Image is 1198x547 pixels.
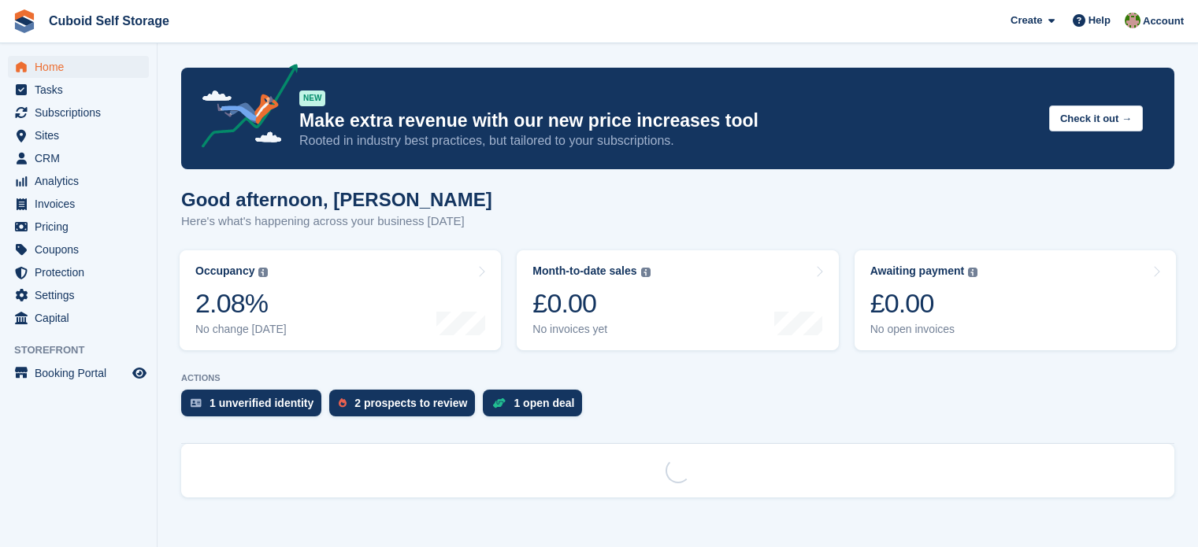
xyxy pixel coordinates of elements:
[870,287,978,320] div: £0.00
[870,323,978,336] div: No open invoices
[180,250,501,350] a: Occupancy 2.08% No change [DATE]
[532,323,650,336] div: No invoices yet
[35,79,129,101] span: Tasks
[181,189,492,210] h1: Good afternoon, [PERSON_NAME]
[299,109,1037,132] p: Make extra revenue with our new price increases tool
[532,287,650,320] div: £0.00
[8,170,149,192] a: menu
[188,64,299,153] img: price-adjustments-announcement-icon-8257ccfd72463d97f412b2fc003d46551f7dbcb40ab6d574587a9cd5c0d94...
[8,238,149,261] a: menu
[35,284,129,306] span: Settings
[43,8,176,34] a: Cuboid Self Storage
[299,91,325,106] div: NEW
[35,362,129,384] span: Booking Portal
[1089,13,1111,28] span: Help
[35,261,129,283] span: Protection
[8,307,149,329] a: menu
[1125,13,1141,28] img: Chelsea Kitts
[195,323,287,336] div: No change [DATE]
[299,132,1037,150] p: Rooted in industry best practices, but tailored to your subscriptions.
[641,268,651,277] img: icon-info-grey-7440780725fd019a000dd9b08b2336e03edf1995a4989e88bcd33f0948082b44.svg
[35,147,129,169] span: CRM
[35,193,129,215] span: Invoices
[35,124,129,146] span: Sites
[181,390,329,424] a: 1 unverified identity
[181,373,1174,383] p: ACTIONS
[35,170,129,192] span: Analytics
[35,307,129,329] span: Capital
[195,287,287,320] div: 2.08%
[8,284,149,306] a: menu
[8,193,149,215] a: menu
[35,56,129,78] span: Home
[1143,13,1184,29] span: Account
[339,398,347,408] img: prospect-51fa495bee0391a8d652442698ab0144808aea92771e9ea1ae160a38d050c398.svg
[8,56,149,78] a: menu
[492,397,506,408] img: deal-1b604bf984904fb50ccaf53a9ad4b4a5d6e5aea283cecdc64d6e3604feb123c2.svg
[8,147,149,169] a: menu
[8,124,149,146] a: menu
[329,390,483,424] a: 2 prospects to review
[1049,105,1143,131] button: Check it out →
[517,250,838,350] a: Month-to-date sales £0.00 No invoices yet
[483,390,590,424] a: 1 open deal
[14,342,157,358] span: Storefront
[532,264,636,278] div: Month-to-date sales
[1011,13,1042,28] span: Create
[210,397,313,409] div: 1 unverified identity
[8,216,149,238] a: menu
[968,268,977,277] img: icon-info-grey-7440780725fd019a000dd9b08b2336e03edf1995a4989e88bcd33f0948082b44.svg
[13,9,36,33] img: stora-icon-8386f47178a22dfd0bd8f6a31ec36ba5ce8667c1dd55bd0f319d3a0aa187defe.svg
[8,261,149,283] a: menu
[35,238,129,261] span: Coupons
[181,213,492,231] p: Here's what's happening across your business [DATE]
[191,398,202,408] img: verify_identity-adf6edd0f0f0b5bbfe63781bf79b02c33cf7c696d77639b501bdc392416b5a36.svg
[130,364,149,383] a: Preview store
[870,264,965,278] div: Awaiting payment
[8,79,149,101] a: menu
[35,216,129,238] span: Pricing
[258,268,268,277] img: icon-info-grey-7440780725fd019a000dd9b08b2336e03edf1995a4989e88bcd33f0948082b44.svg
[514,397,574,409] div: 1 open deal
[8,102,149,124] a: menu
[195,264,254,278] div: Occupancy
[35,102,129,124] span: Subscriptions
[8,362,149,384] a: menu
[855,250,1176,350] a: Awaiting payment £0.00 No open invoices
[354,397,467,409] div: 2 prospects to review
